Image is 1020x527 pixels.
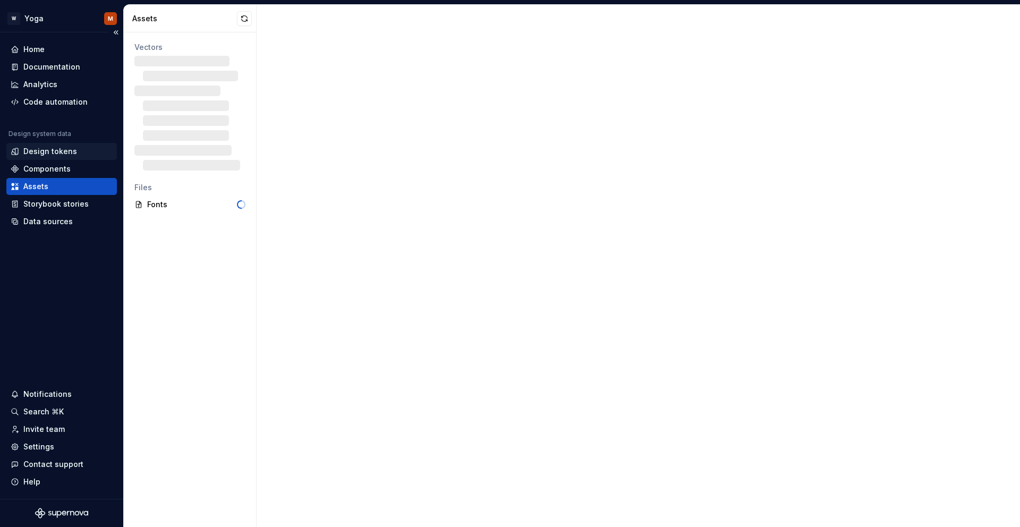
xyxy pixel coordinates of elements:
svg: Supernova Logo [35,508,88,518]
div: Analytics [23,79,57,90]
div: Data sources [23,216,73,227]
a: Invite team [6,421,117,438]
button: Notifications [6,386,117,403]
button: Help [6,473,117,490]
a: Analytics [6,76,117,93]
div: Assets [132,13,237,24]
a: Home [6,41,117,58]
a: Data sources [6,213,117,230]
div: Home [23,44,45,55]
div: Components [23,164,71,174]
div: Vectors [134,42,245,53]
div: W [7,12,20,25]
button: Contact support [6,456,117,473]
div: Code automation [23,97,88,107]
div: Assets [23,181,48,192]
div: Help [23,477,40,487]
button: Search ⌘K [6,403,117,420]
div: Contact support [23,459,83,470]
a: Design tokens [6,143,117,160]
div: Search ⌘K [23,406,64,417]
button: Collapse sidebar [108,25,123,40]
div: M [108,14,113,23]
a: Fonts [130,196,250,213]
a: Settings [6,438,117,455]
div: Notifications [23,389,72,399]
div: Settings [23,441,54,452]
div: Documentation [23,62,80,72]
a: Documentation [6,58,117,75]
div: Fonts [147,199,237,210]
a: Code automation [6,93,117,110]
div: Yoga [24,13,44,24]
div: Files [134,182,245,193]
button: WYogaM [2,7,121,30]
div: Invite team [23,424,65,435]
div: Design tokens [23,146,77,157]
a: Assets [6,178,117,195]
a: Storybook stories [6,195,117,212]
div: Storybook stories [23,199,89,209]
a: Components [6,160,117,177]
div: Design system data [8,130,71,138]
